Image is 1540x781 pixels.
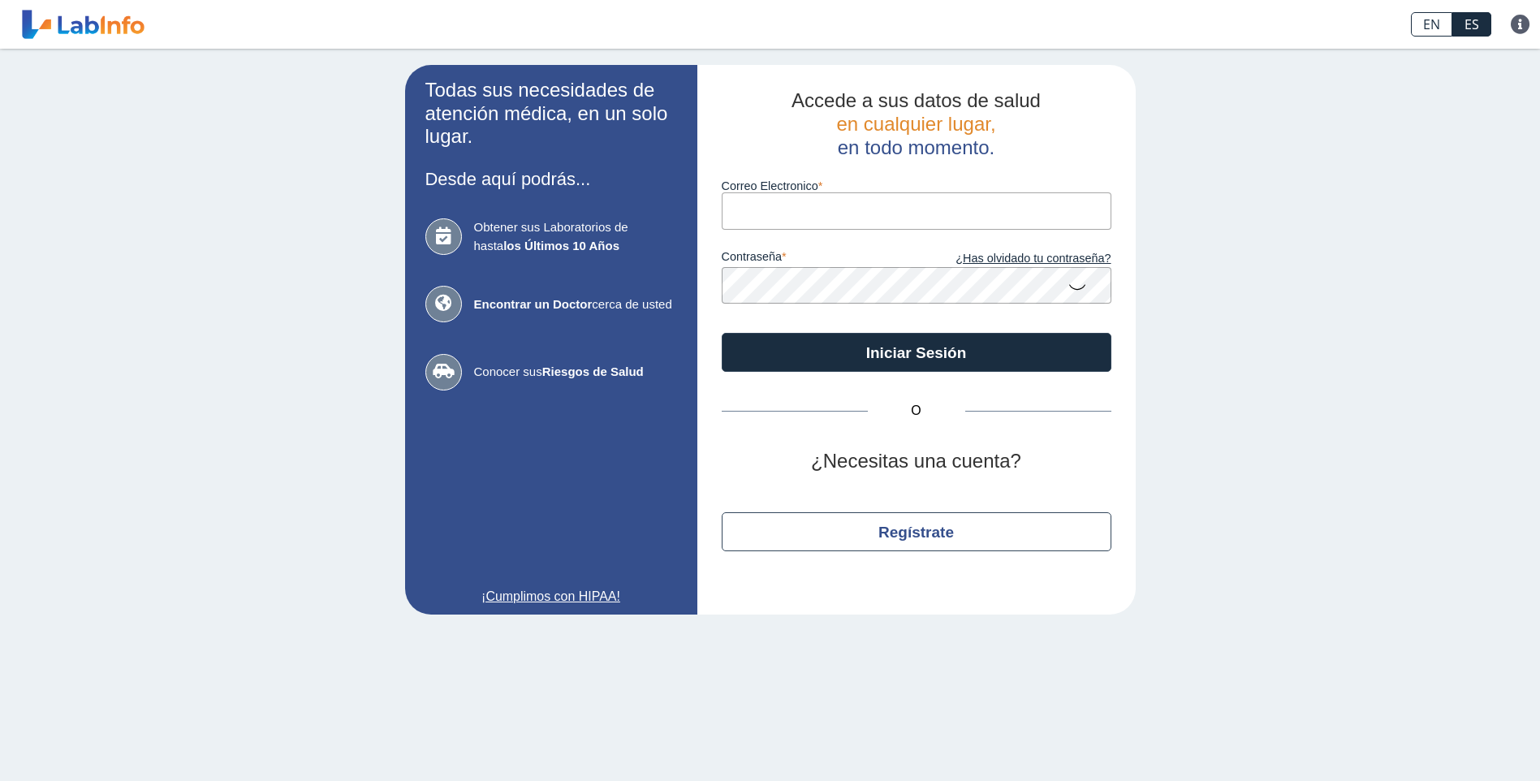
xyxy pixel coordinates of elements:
span: en todo momento. [838,136,994,158]
span: cerca de usted [474,296,677,314]
button: Regístrate [722,512,1111,551]
a: ES [1452,12,1491,37]
a: EN [1411,12,1452,37]
label: Correo Electronico [722,179,1111,192]
h2: Todas sus necesidades de atención médica, en un solo lugar. [425,79,677,149]
h3: Desde aquí podrás... [425,169,677,189]
span: en cualquier lugar, [836,113,995,135]
span: Obtener sus Laboratorios de hasta [474,218,677,255]
b: Riesgos de Salud [542,365,644,378]
label: contraseña [722,250,917,268]
span: Accede a sus datos de salud [792,89,1041,111]
button: Iniciar Sesión [722,333,1111,372]
b: Encontrar un Doctor [474,297,593,311]
a: ¿Has olvidado tu contraseña? [917,250,1111,268]
h2: ¿Necesitas una cuenta? [722,450,1111,473]
a: ¡Cumplimos con HIPAA! [425,587,677,606]
span: O [868,401,965,421]
span: Conocer sus [474,363,677,382]
b: los Últimos 10 Años [503,239,619,252]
